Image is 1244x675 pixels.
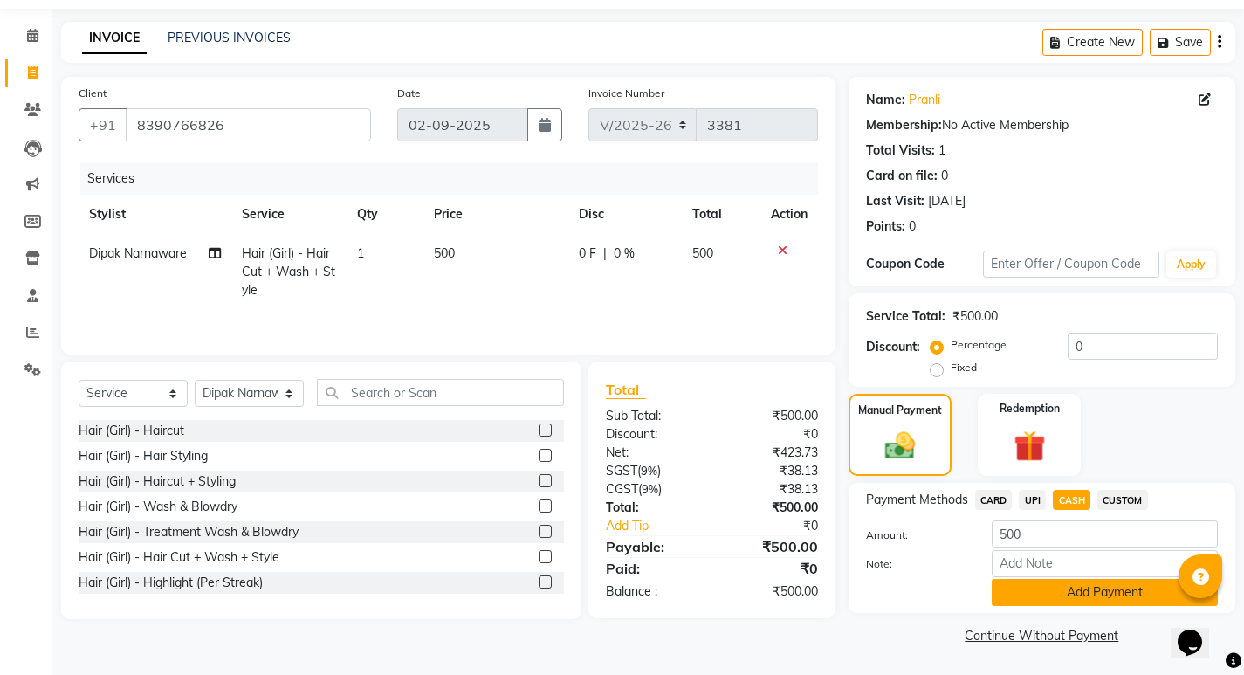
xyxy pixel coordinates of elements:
th: Disc [568,195,682,234]
div: Services [80,162,831,195]
div: Points: [866,217,905,236]
div: Hair (Girl) - Highlight (Per Streak) [79,574,263,592]
button: Add Payment [992,579,1218,606]
div: ₹500.00 [711,582,830,601]
div: Payable: [593,536,711,557]
span: CGST [606,481,638,497]
div: ( ) [593,480,711,499]
span: Payment Methods [866,491,968,509]
span: CUSTOM [1097,490,1148,510]
span: 9% [642,482,658,496]
input: Enter Offer / Coupon Code [983,251,1159,278]
label: Manual Payment [858,403,942,418]
span: 500 [434,245,455,261]
div: ₹0 [711,558,830,579]
span: 500 [692,245,713,261]
button: +91 [79,108,127,141]
th: Price [423,195,568,234]
div: Hair (Girl) - Wash & Blowdry [79,498,237,516]
span: CASH [1053,490,1090,510]
input: Amount [992,520,1218,548]
label: Client [79,86,107,101]
div: ₹500.00 [711,499,830,517]
button: Save [1150,29,1211,56]
div: Total: [593,499,711,517]
th: Qty [347,195,423,234]
div: 1 [938,141,945,160]
span: Dipak Narnaware [89,245,187,261]
span: 0 % [614,245,635,263]
button: Apply [1166,251,1216,278]
span: 9% [641,464,657,478]
span: 0 F [579,245,596,263]
span: | [603,245,607,263]
span: Hair (Girl) - Hair Cut + Wash + Style [242,245,335,298]
div: Card on file: [866,167,938,185]
div: Paid: [593,558,711,579]
div: ₹500.00 [952,307,998,326]
div: Service Total: [866,307,945,326]
div: ₹0 [711,425,830,444]
a: Add Tip [593,517,732,535]
div: Membership: [866,116,942,134]
div: Discount: [593,425,711,444]
label: Redemption [1000,401,1060,417]
label: Invoice Number [588,86,664,101]
div: Hair (Girl) - Hair Cut + Wash + Style [79,548,279,567]
th: Total [682,195,760,234]
input: Search or Scan [317,379,564,406]
button: Create New [1042,29,1143,56]
input: Add Note [992,550,1218,577]
input: Search by Name/Mobile/Email/Code [126,108,371,141]
div: ₹0 [732,517,831,535]
div: Coupon Code [866,255,983,273]
span: Total [606,381,646,399]
a: INVOICE [82,23,147,54]
span: 1 [357,245,364,261]
div: Hair (Girl) - Haircut + Styling [79,472,236,491]
th: Service [231,195,347,234]
div: Total Visits: [866,141,935,160]
a: Pranli [909,91,940,109]
div: Last Visit: [866,192,924,210]
div: Discount: [866,338,920,356]
div: 0 [941,167,948,185]
span: UPI [1019,490,1046,510]
div: Name: [866,91,905,109]
a: PREVIOUS INVOICES [168,30,291,45]
div: Net: [593,444,711,462]
th: Stylist [79,195,231,234]
th: Action [760,195,818,234]
div: Hair (Girl) - Hair Styling [79,447,208,465]
div: ₹500.00 [711,407,830,425]
div: Hair (Girl) - Treatment Wash & Blowdry [79,523,299,541]
div: ₹500.00 [711,536,830,557]
a: Continue Without Payment [852,627,1232,645]
img: _cash.svg [876,429,924,464]
div: ₹423.73 [711,444,830,462]
label: Note: [853,556,979,572]
label: Amount: [853,527,979,543]
label: Fixed [951,360,977,375]
div: ₹38.13 [711,462,830,480]
span: SGST [606,463,637,479]
div: Sub Total: [593,407,711,425]
label: Percentage [951,337,1007,353]
div: No Active Membership [866,116,1218,134]
div: ( ) [593,462,711,480]
img: _gift.svg [1004,427,1055,466]
iframe: chat widget [1171,605,1227,658]
label: Date [397,86,421,101]
span: CARD [975,490,1013,510]
div: Hair (Girl) - Haircut [79,422,184,440]
div: Balance : [593,582,711,601]
div: 0 [909,217,916,236]
div: [DATE] [928,192,966,210]
div: ₹38.13 [711,480,830,499]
